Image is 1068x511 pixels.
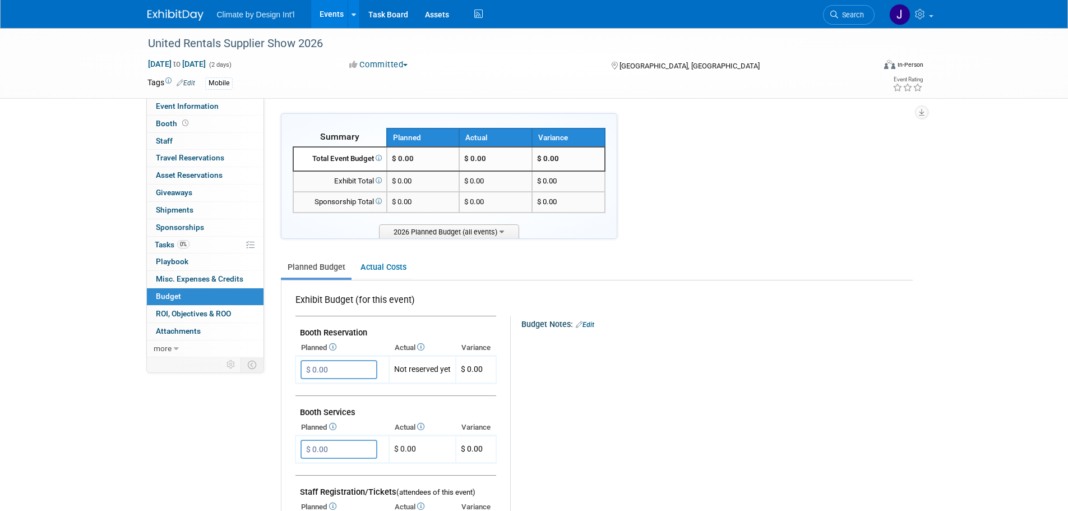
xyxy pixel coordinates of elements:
[379,224,519,238] span: 2026 Planned Budget (all events)
[156,223,204,232] span: Sponsorships
[897,61,923,69] div: In-Person
[147,306,263,323] a: ROI, Objectives & ROO
[147,288,263,305] a: Budget
[461,365,483,374] span: $ 0.00
[147,254,263,270] a: Playbook
[156,136,173,145] span: Staff
[521,316,912,330] div: Budget Notes:
[147,202,263,219] a: Shipments
[156,274,243,283] span: Misc. Expenses & Credits
[221,357,241,372] td: Personalize Event Tab Strip
[537,154,559,163] span: $ 0.00
[389,356,456,384] td: Not reserved yet
[154,344,172,353] span: more
[459,147,532,171] td: $ 0.00
[156,153,224,162] span: Travel Reservations
[147,10,204,21] img: ExhibitDay
[156,119,191,128] span: Booth
[208,61,232,68] span: (2 days)
[217,10,295,19] span: Climate by Design Int'l
[172,59,182,68] span: to
[281,257,352,278] a: Planned Budget
[155,240,189,249] span: Tasks
[396,488,475,496] span: (attendees of this event)
[320,131,359,142] span: Summary
[147,150,263,167] a: Travel Reservations
[295,420,389,435] th: Planned
[459,128,532,147] th: Actual
[295,340,389,356] th: Planned
[619,62,760,70] span: [GEOGRAPHIC_DATA], [GEOGRAPHIC_DATA]
[144,34,858,54] div: United Rentals Supplier Show 2026
[461,444,483,453] span: $ 0.00
[147,219,263,236] a: Sponsorships
[147,340,263,357] a: more
[147,271,263,288] a: Misc. Expenses & Credits
[823,5,875,25] a: Search
[156,309,231,318] span: ROI, Objectives & ROO
[838,11,864,19] span: Search
[389,420,456,435] th: Actual
[389,436,456,463] td: $ 0.00
[456,420,496,435] th: Variance
[537,177,557,185] span: $ 0.00
[156,188,192,197] span: Giveaways
[345,59,412,71] button: Committed
[295,316,496,340] td: Booth Reservation
[298,197,382,208] div: Sponsorship Total
[392,177,412,185] span: $ 0.00
[298,154,382,164] div: Total Event Budget
[392,197,412,206] span: $ 0.00
[537,197,557,206] span: $ 0.00
[156,102,219,111] span: Event Information
[147,77,195,90] td: Tags
[295,476,496,500] td: Staff Registration/Tickets
[147,323,263,340] a: Attachments
[389,340,456,356] th: Actual
[298,176,382,187] div: Exhibit Total
[889,4,910,25] img: JoAnna Quade
[147,167,263,184] a: Asset Reservations
[180,119,191,127] span: Booth not reserved yet
[156,171,223,179] span: Asset Reservations
[576,321,594,329] a: Edit
[147,98,263,115] a: Event Information
[241,357,263,372] td: Toggle Event Tabs
[156,205,193,214] span: Shipments
[459,171,532,192] td: $ 0.00
[177,79,195,87] a: Edit
[147,133,263,150] a: Staff
[147,237,263,254] a: Tasks0%
[884,60,895,69] img: Format-Inperson.png
[147,185,263,201] a: Giveaways
[147,116,263,132] a: Booth
[532,128,605,147] th: Variance
[156,326,201,335] span: Attachments
[459,192,532,213] td: $ 0.00
[392,154,414,163] span: $ 0.00
[808,58,924,75] div: Event Format
[156,257,188,266] span: Playbook
[387,128,460,147] th: Planned
[456,340,496,356] th: Variance
[147,59,206,69] span: [DATE] [DATE]
[893,77,923,82] div: Event Rating
[295,396,496,420] td: Booth Services
[295,294,492,312] div: Exhibit Budget (for this event)
[156,292,181,301] span: Budget
[205,77,233,89] div: Mobile
[354,257,413,278] a: Actual Costs
[177,240,189,248] span: 0%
